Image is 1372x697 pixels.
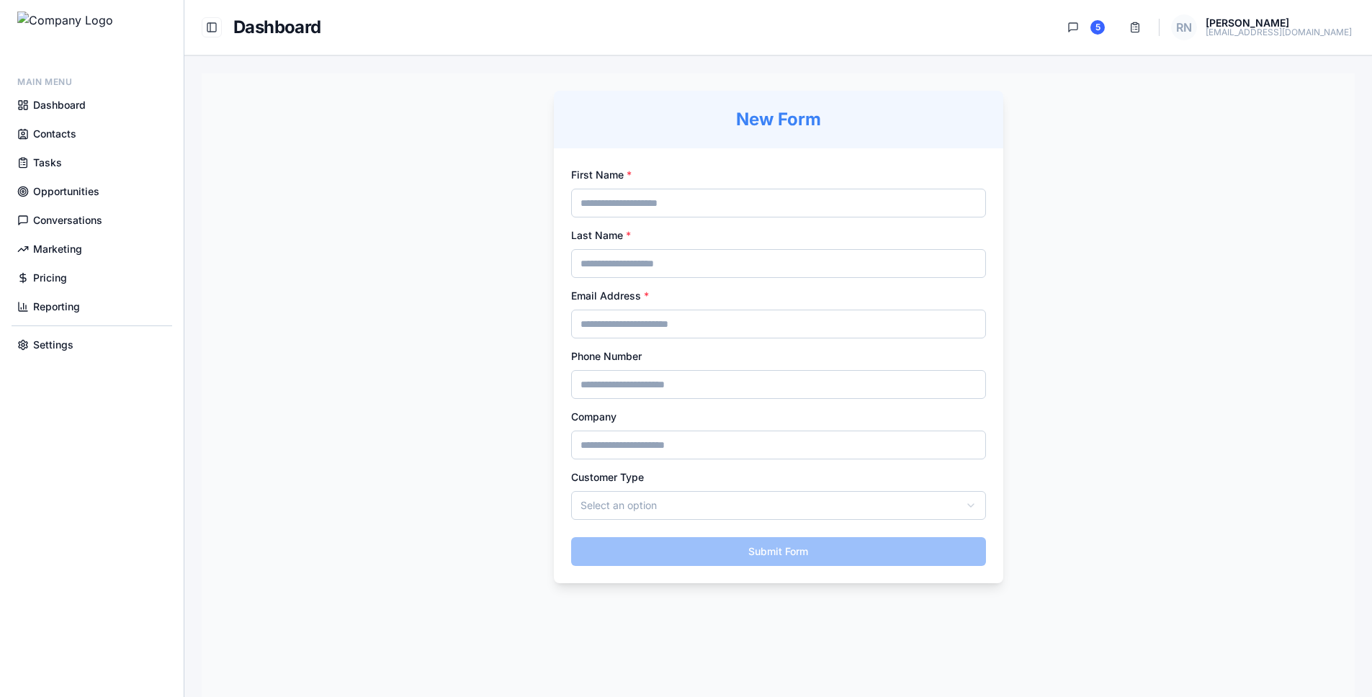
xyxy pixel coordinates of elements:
span: Reporting [33,300,80,314]
label: Email Address [571,289,649,302]
span: Settings [33,338,73,352]
a: 0 incomplete tasks [1120,14,1150,40]
a: Settings [12,332,172,358]
a: Conversations [12,207,172,233]
label: Last Name [571,229,631,241]
span: Opportunities [33,184,99,199]
span: Contacts [33,127,76,141]
div: 5 [1090,20,1105,35]
h1: Dashboard [233,16,321,39]
span: Marketing [33,242,82,256]
label: Company [571,410,616,423]
a: Marketing [12,236,172,262]
a: Opportunities [12,179,172,204]
div: Main Menu [12,69,172,92]
a: 5 unread conversations [1058,14,1114,40]
span: RN [1171,14,1197,40]
span: Pricing [33,271,67,285]
a: Contacts [12,121,172,147]
a: Reporting [12,294,172,320]
img: Company Logo [17,12,113,46]
a: Tasks [12,150,172,176]
h1: New Form [571,108,986,131]
a: Pricing [12,265,172,291]
p: [EMAIL_ADDRESS][DOMAIN_NAME] [1206,28,1352,37]
p: [PERSON_NAME] [1206,18,1352,28]
span: Dashboard [33,98,86,112]
label: Phone Number [571,350,642,362]
label: Customer Type [571,471,644,483]
a: Dashboard [12,92,172,118]
span: Conversations [33,213,102,228]
label: First Name [571,168,632,181]
span: Tasks [33,156,62,170]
